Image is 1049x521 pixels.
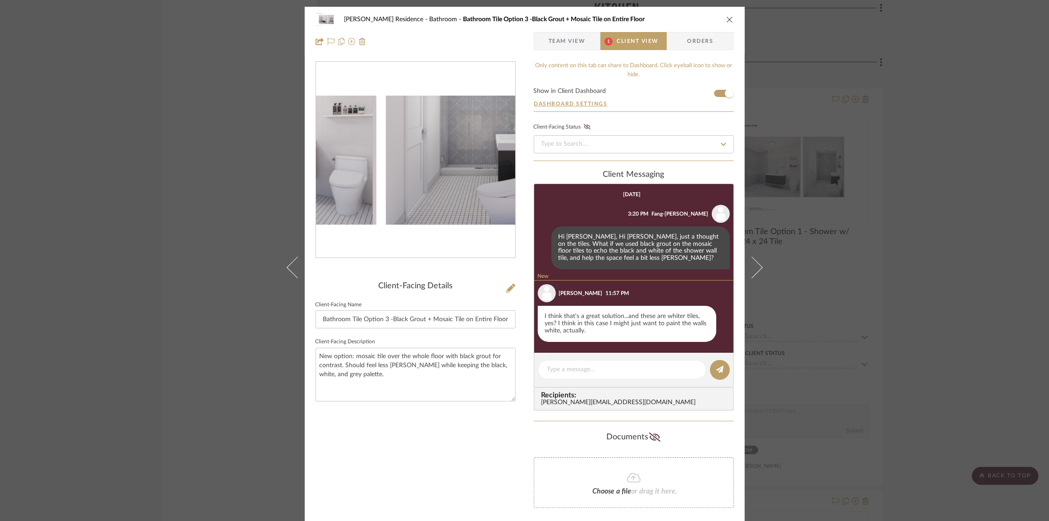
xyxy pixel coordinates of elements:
[605,37,613,46] span: 1
[551,226,730,270] div: Hi [PERSON_NAME], Hi [PERSON_NAME], just a thought on the tiles. What if we used black grout on t...
[726,15,734,23] button: close
[430,16,463,23] span: Bathroom
[534,273,733,281] div: New
[316,281,516,291] div: Client-Facing Details
[652,210,709,218] div: Fang-[PERSON_NAME]
[534,135,734,153] input: Type to Search…
[316,303,362,307] label: Client-Facing Name
[538,306,716,342] div: I think that's a great solution...and these are whiter tiles, yes? I think in this case I might j...
[316,96,515,225] div: 0
[623,191,641,198] div: [DATE]
[316,340,376,344] label: Client-Facing Description
[316,310,516,328] input: Enter Client-Facing Item Name
[617,32,659,50] span: Client View
[541,391,730,399] span: Recipients:
[534,123,593,132] div: Client-Facing Status
[593,488,632,495] span: Choose a file
[549,32,586,50] span: Team View
[534,61,734,79] div: Only content on this tab can share to Dashboard. Click eyeball icon to show or hide.
[606,289,629,297] div: 11:57 PM
[534,170,734,180] div: client Messaging
[712,205,730,223] img: user_avatar.png
[359,38,366,45] img: Remove from project
[541,399,730,406] div: [PERSON_NAME][EMAIL_ADDRESS][DOMAIN_NAME]
[463,16,645,23] span: Bathroom Tile Option 3 -Black Grout + Mosaic Tile on Entire Floor
[534,100,608,108] button: Dashboard Settings
[316,10,337,28] img: 9f349cee-8299-41e1-b7cb-4966ec684df6_48x40.jpg
[316,96,515,225] img: 9f349cee-8299-41e1-b7cb-4966ec684df6_436x436.jpg
[534,430,734,445] div: Documents
[677,32,723,50] span: Orders
[538,284,556,302] img: user_avatar.png
[344,16,430,23] span: [PERSON_NAME] Residence
[632,488,678,495] span: or drag it here.
[628,210,649,218] div: 3:20 PM
[559,289,603,297] div: [PERSON_NAME]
